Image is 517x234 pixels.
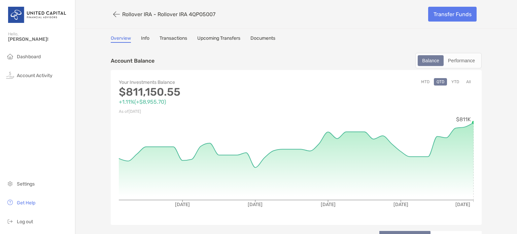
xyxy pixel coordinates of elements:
[119,98,296,106] p: +1.11% ( +$8,955.70 )
[428,7,477,22] a: Transfer Funds
[248,202,263,207] tspan: [DATE]
[17,200,35,206] span: Get Help
[6,179,14,188] img: settings icon
[141,35,149,43] a: Info
[6,71,14,79] img: activity icon
[119,88,296,96] p: $811,150.55
[17,73,53,78] span: Account Activity
[418,56,443,65] div: Balance
[6,217,14,225] img: logout icon
[6,198,14,206] img: get-help icon
[8,36,71,42] span: [PERSON_NAME]!
[119,78,296,87] p: Your Investments Balance
[111,57,154,65] p: Account Balance
[321,202,336,207] tspan: [DATE]
[122,11,215,18] p: Rollover IRA - Rollover IRA 4QP05007
[393,202,408,207] tspan: [DATE]
[160,35,187,43] a: Transactions
[455,202,470,207] tspan: [DATE]
[250,35,275,43] a: Documents
[463,78,474,86] button: All
[175,202,190,207] tspan: [DATE]
[415,53,482,68] div: segmented control
[444,56,479,65] div: Performance
[17,219,33,225] span: Log out
[8,3,67,27] img: United Capital Logo
[434,78,447,86] button: QTD
[6,52,14,60] img: household icon
[418,78,432,86] button: MTD
[197,35,240,43] a: Upcoming Transfers
[449,78,462,86] button: YTD
[17,181,35,187] span: Settings
[17,54,41,60] span: Dashboard
[456,116,471,123] tspan: $811K
[119,107,296,116] p: As of [DATE]
[111,35,131,43] a: Overview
